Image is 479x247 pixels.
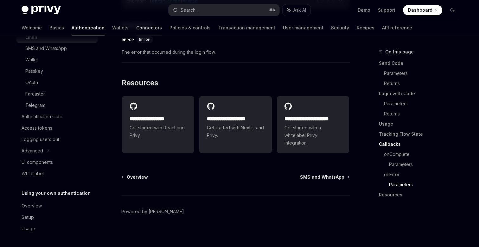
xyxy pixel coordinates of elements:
[16,157,98,168] a: UI components
[25,79,38,86] div: OAuth
[25,102,45,109] div: Telegram
[389,159,463,170] a: Parameters
[389,180,463,190] a: Parameters
[16,134,98,145] a: Logging users out
[269,8,276,13] span: ⌘ K
[379,190,463,200] a: Resources
[16,88,98,100] a: Farcaster
[283,4,310,16] button: Ask AI
[112,20,129,35] a: Wallets
[379,119,463,129] a: Usage
[384,99,463,109] a: Parameters
[139,37,150,42] span: Error
[384,170,463,180] a: onError
[16,223,98,234] a: Usage
[384,109,463,119] a: Returns
[16,122,98,134] a: Access tokens
[379,58,463,68] a: Send Code
[22,158,53,166] div: UI components
[25,90,45,98] div: Farcaster
[22,124,52,132] div: Access tokens
[384,78,463,89] a: Returns
[25,67,43,75] div: Passkey
[22,20,42,35] a: Welcome
[385,48,414,56] span: On this page
[22,113,62,120] div: Authentication state
[357,20,374,35] a: Recipes
[16,43,98,54] a: SMS and WhatsApp
[22,189,91,197] h5: Using your own authentication
[300,174,349,180] a: SMS and WhatsApp
[121,78,158,88] span: Resources
[331,20,349,35] a: Security
[130,124,187,139] span: Get started with React and Privy.
[379,129,463,139] a: Tracking Flow State
[408,7,432,13] span: Dashboard
[49,20,64,35] a: Basics
[218,20,275,35] a: Transaction management
[121,36,134,43] div: error
[22,213,34,221] div: Setup
[16,111,98,122] a: Authentication state
[127,174,148,180] span: Overview
[25,56,38,64] div: Wallet
[122,174,148,180] a: Overview
[22,147,43,155] div: Advanced
[16,212,98,223] a: Setup
[379,139,463,149] a: Callbacks
[72,20,105,35] a: Authentication
[378,7,395,13] a: Support
[16,200,98,212] a: Overview
[384,149,463,159] a: onComplete
[22,170,44,177] div: Whitelabel
[22,225,35,232] div: Usage
[16,168,98,179] a: Whitelabel
[169,20,211,35] a: Policies & controls
[300,174,344,180] span: SMS and WhatsApp
[16,77,98,88] a: OAuth
[447,5,457,15] button: Toggle dark mode
[207,124,264,139] span: Get started with Next.js and Privy.
[384,68,463,78] a: Parameters
[22,6,61,15] img: dark logo
[284,124,342,147] span: Get started with a whitelabel Privy integration.
[16,65,98,77] a: Passkey
[121,208,184,215] a: Powered by [PERSON_NAME]
[16,54,98,65] a: Wallet
[293,7,306,13] span: Ask AI
[358,7,370,13] a: Demo
[22,136,59,143] div: Logging users out
[382,20,412,35] a: API reference
[22,202,42,210] div: Overview
[169,4,279,16] button: Search...⌘K
[25,45,67,52] div: SMS and WhatsApp
[136,20,162,35] a: Connectors
[16,100,98,111] a: Telegram
[379,89,463,99] a: Login with Code
[283,20,323,35] a: User management
[181,6,198,14] div: Search...
[403,5,442,15] a: Dashboard
[121,48,350,56] span: The error that occurred during the login flow.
